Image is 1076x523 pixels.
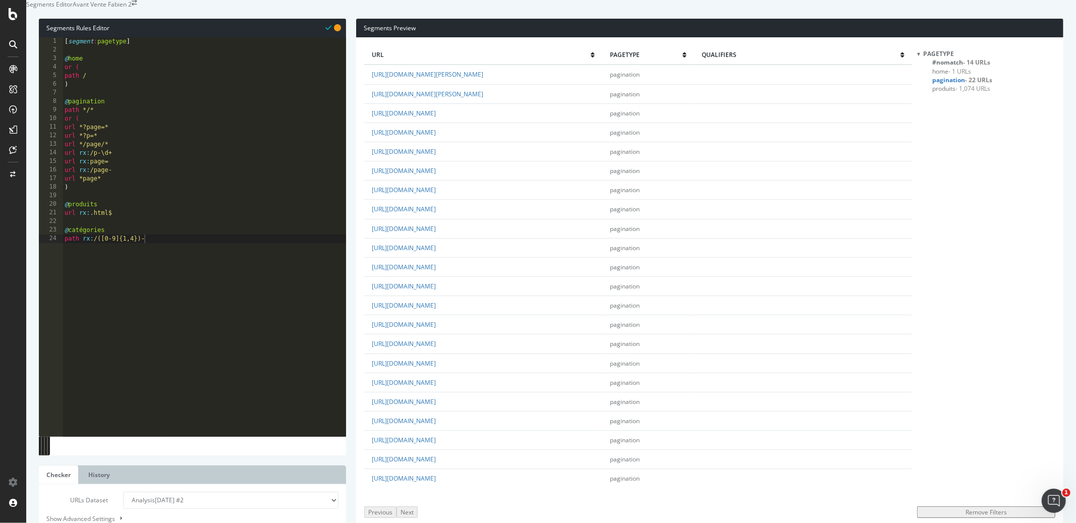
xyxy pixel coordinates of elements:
div: 12 [39,132,63,140]
a: [URL][DOMAIN_NAME][PERSON_NAME] [372,90,483,98]
div: Previous [368,508,392,516]
span: pagination [610,205,640,213]
span: pagination [610,436,640,444]
span: url [372,50,590,59]
div: 19 [39,192,63,200]
span: pagination [610,378,640,387]
iframe: Intercom live chat [1042,489,1066,513]
span: pagination [610,301,640,310]
div: 6 [39,80,63,89]
div: 22 [39,217,63,226]
span: pagination [610,166,640,175]
a: [URL][DOMAIN_NAME] [372,282,436,290]
span: - 22 URLs [965,76,992,84]
div: 8 [39,97,63,106]
button: Remove Filters [917,506,1055,518]
div: 11 [39,123,63,132]
span: Click to filter pagetype on #nomatch [932,58,990,67]
a: [URL][DOMAIN_NAME] [372,359,436,368]
span: - 14 URLs [963,58,990,67]
a: [URL][DOMAIN_NAME][PERSON_NAME] [372,70,483,79]
div: 1 [39,37,63,46]
div: 5 [39,72,63,80]
div: 21 [39,209,63,217]
a: [URL][DOMAIN_NAME] [372,397,436,406]
a: [URL][DOMAIN_NAME] [372,417,436,425]
span: pagination [610,224,640,233]
a: [URL][DOMAIN_NAME] [372,474,436,483]
button: Previous [364,506,397,518]
span: pagination [610,70,640,79]
a: [URL][DOMAIN_NAME] [372,455,436,463]
a: [URL][DOMAIN_NAME] [372,320,436,329]
span: - 1 URLs [948,67,971,76]
a: [URL][DOMAIN_NAME] [372,166,436,175]
div: 15 [39,157,63,166]
span: pagination [610,397,640,406]
span: Click to filter pagetype on home [932,67,971,76]
span: 1 [1062,489,1070,497]
span: - 1,074 URLs [955,84,990,93]
span: Syntax is valid [325,23,331,32]
div: 9 [39,106,63,114]
div: Next [401,508,414,516]
div: 17 [39,175,63,183]
div: Remove Filters [921,508,1051,516]
span: You have unsaved modifications [334,23,341,32]
a: [URL][DOMAIN_NAME] [372,205,436,213]
span: pagination [610,320,640,329]
div: Segments Preview [356,19,1063,37]
span: pagination [610,147,640,156]
span: pagination [610,455,640,463]
div: 14 [39,149,63,157]
span: pagination [610,474,640,483]
a: [URL][DOMAIN_NAME] [372,339,436,348]
a: History [81,466,118,484]
span: Click to filter pagetype on pagination [932,76,992,84]
a: [URL][DOMAIN_NAME] [372,186,436,194]
span: pagination [610,128,640,137]
div: 18 [39,183,63,192]
a: [URL][DOMAIN_NAME] [372,436,436,444]
span: pagination [610,109,640,118]
a: [URL][DOMAIN_NAME] [372,224,436,233]
span: pagination [610,282,640,290]
div: 7 [39,89,63,97]
span: pagination [610,339,640,348]
span: qualifiers [702,50,900,59]
span: pagination [610,244,640,252]
a: [URL][DOMAIN_NAME] [372,147,436,156]
a: [URL][DOMAIN_NAME] [372,301,436,310]
span: pagination [610,263,640,271]
div: 16 [39,166,63,175]
a: [URL][DOMAIN_NAME] [372,128,436,137]
div: 13 [39,140,63,149]
a: [URL][DOMAIN_NAME] [372,378,436,387]
div: 23 [39,226,63,235]
label: URLs Dataset [39,492,116,509]
span: Click to filter pagetype on produits [932,84,990,93]
a: [URL][DOMAIN_NAME] [372,109,436,118]
span: pagetype [610,50,683,59]
div: 3 [39,54,63,63]
div: 10 [39,114,63,123]
div: 4 [39,63,63,72]
div: 24 [39,235,63,243]
div: 2 [39,46,63,54]
span: pagination [610,359,640,368]
span: pagetype [923,49,954,58]
span: pagination [610,417,640,425]
span: pagination [610,186,640,194]
div: Segments Rules Editor [39,19,346,37]
a: [URL][DOMAIN_NAME] [372,244,436,252]
div: 20 [39,200,63,209]
button: Next [397,506,418,518]
span: pagination [610,90,640,98]
a: Checker [39,466,78,484]
a: [URL][DOMAIN_NAME] [372,263,436,271]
